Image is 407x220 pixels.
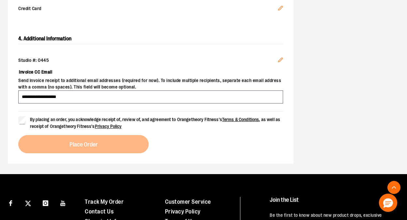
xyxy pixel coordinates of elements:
a: Contact Us [85,208,113,215]
label: Invoice CC Email [18,66,283,77]
a: Privacy Policy [165,208,201,215]
h4: Join the List [270,197,396,209]
a: Visit our X page [23,197,34,208]
a: Visit our Youtube page [57,197,69,208]
a: Privacy Policy [95,124,122,129]
span: Send invoice receipt to additional email addresses (required for now). To include multiple recipi... [18,77,283,90]
button: Edit [273,0,288,18]
div: Studio #: 0445 [18,57,283,64]
h2: 4. Additional Information [18,34,283,44]
a: Visit our Instagram page [40,197,51,208]
a: Visit our Facebook page [5,197,16,208]
button: Hello, have a question? Let’s chat. [379,194,397,212]
span: By placing an order, you acknowledge receipt of, review of, and agreement to Orangetheory Fitness... [30,117,280,129]
a: Terms & Conditions [222,117,259,122]
span: Credit Card [18,6,278,13]
a: Customer Service [165,199,211,205]
a: Track My Order [85,199,124,205]
button: Back To Top [387,181,400,194]
input: By placing an order, you acknowledge receipt of, review of, and agreement to Orangetheory Fitness... [18,116,26,124]
button: Edit [273,52,288,70]
img: Twitter [25,200,31,206]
